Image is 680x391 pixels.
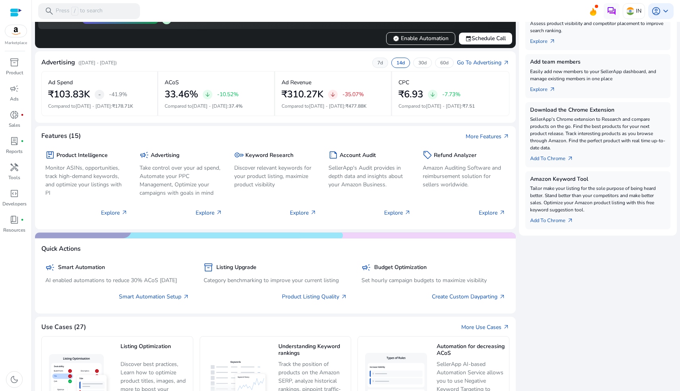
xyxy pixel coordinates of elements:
h4: Features (15) [41,132,81,140]
p: Discover relevant keywords for your product listing, maximize product visibility [234,164,317,189]
span: verified [393,35,399,42]
span: arrow_downward [330,91,336,98]
span: arrow_outward [121,209,128,216]
h4: Advertising [41,59,75,66]
p: -35.07% [342,92,364,97]
p: Compared to : [48,103,151,110]
a: More Use Casesarrow_outward [461,323,509,331]
h5: Account Audit [340,152,376,159]
span: arrow_downward [204,91,211,98]
span: handyman [10,163,19,172]
span: arrow_outward [341,294,347,300]
h5: Keyword Research [245,152,293,159]
h5: Amazon Keyword Tool [530,176,666,183]
p: -7.73% [442,92,460,97]
p: ACoS [165,78,179,87]
span: arrow_outward [183,294,189,300]
h4: Use Cases (27) [41,323,86,331]
a: More Featuresarrow_outward [466,132,509,141]
span: - [98,90,101,99]
span: dark_mode [10,375,19,384]
p: ([DATE] - [DATE]) [78,59,117,66]
span: key [234,150,244,160]
h5: Refund Analyzer [434,152,476,159]
p: Explore [196,209,222,217]
p: Compared to : [165,103,268,110]
span: campaign [361,263,371,272]
p: Press to search [56,7,103,15]
h5: Download the Chrome Extension [530,107,666,114]
span: fiber_manual_record [21,218,24,221]
p: Easily add new members to your SellerApp dashboard, and manage existing members in one place [530,68,666,82]
span: arrow_outward [404,209,411,216]
p: 7d [377,60,383,66]
span: sell [423,150,432,160]
span: arrow_outward [499,209,505,216]
h2: ₹6.93 [398,89,423,100]
span: package [45,150,55,160]
span: fiber_manual_record [21,113,24,116]
p: Monitor ASINs, opportunities, track high-demand keywords, and optimize your listings with PI [45,164,128,197]
span: / [71,7,78,15]
img: amazon.svg [5,25,27,37]
span: fiber_manual_record [21,139,24,143]
span: ₹178.71K [112,103,133,109]
p: Explore [384,209,411,217]
p: 14d [396,60,405,66]
span: ₹477.88K [346,103,367,109]
span: book_4 [10,215,19,225]
span: [DATE] - [DATE] [76,103,111,109]
span: code_blocks [10,189,19,198]
a: Smart Automation Setup [119,292,189,301]
p: Sales [9,122,20,129]
a: Go To Advertisingarrow_outward [457,58,509,67]
span: donut_small [10,110,19,120]
p: Tools [8,174,20,181]
p: Compared to : [398,103,502,110]
p: Product [6,69,23,76]
span: arrow_outward [216,209,222,216]
span: arrow_downward [429,91,436,98]
span: 37.4% [229,103,243,109]
p: Resources [3,226,25,234]
span: Enable Automation [393,34,449,43]
a: Create Custom Dayparting [432,292,505,301]
span: [DATE] - [DATE] [192,103,227,109]
p: Assess product visibility and competitor placement to improve search ranking. [530,20,666,34]
p: Reports [6,148,23,155]
p: Explore [101,209,128,217]
p: Developers [2,200,27,207]
h5: Understanding Keyword rankings [278,343,347,357]
span: arrow_outward [503,60,509,66]
span: campaign [10,84,19,93]
span: ₹7.51 [462,103,475,109]
p: Category benchmarking to improve your current listing [204,276,348,285]
span: inventory_2 [10,58,19,67]
h5: Product Intelligence [56,152,108,159]
span: inventory_2 [204,263,213,272]
span: arrow_outward [503,133,509,139]
p: Set hourly campaign budgets to maximize visibility [361,276,505,285]
h5: Smart Automation [58,264,105,271]
span: search [45,6,54,16]
span: [DATE] - [DATE] [309,103,344,109]
p: 30d [418,60,427,66]
button: eventSchedule Call [459,32,513,45]
h5: Budget Optimization [374,264,427,271]
span: arrow_outward [549,86,556,93]
button: verifiedEnable Automation [386,32,455,45]
p: Take control over your ad spend, Automate your PPC Management, Optimize your campaigns with goals... [140,164,222,197]
a: Explorearrow_outward [530,82,562,93]
p: Ads [10,95,19,103]
span: summarize [328,150,338,160]
p: IN [636,4,641,18]
p: SellerApp's Audit provides in depth data and insights about your Amazon Business. [328,164,411,189]
span: campaign [45,263,55,272]
span: arrow_outward [549,38,556,45]
span: event [465,35,472,42]
p: -41.9% [109,92,127,97]
p: Explore [290,209,317,217]
p: Ad Spend [48,78,73,87]
p: SellerApp's Chrome extension to Research and compare products on the go. Find the best products f... [530,116,666,151]
a: Add To Chrome [530,213,580,225]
